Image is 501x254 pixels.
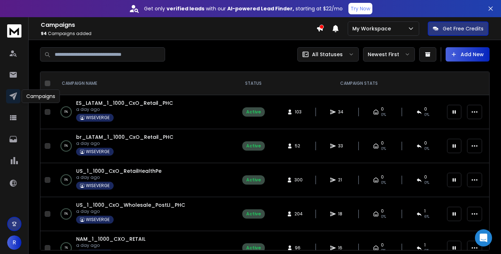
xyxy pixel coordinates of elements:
[351,5,370,12] p: Try Now
[424,146,429,152] span: 0 %
[424,112,429,118] span: 0 %
[246,143,261,149] div: Active
[76,209,185,214] p: a day ago
[381,180,386,186] span: 0%
[312,51,343,58] p: All Statuses
[424,208,426,214] span: 1
[76,235,145,243] a: NAM_1_1000_CXO_RETAIL
[424,180,429,186] span: 0 %
[76,107,173,112] p: a day ago
[424,140,427,146] span: 0
[338,143,345,149] span: 33
[64,176,68,184] p: 0 %
[381,248,386,254] span: 0%
[7,235,21,250] button: R
[381,174,384,180] span: 0
[64,142,68,150] p: 0 %
[53,95,232,129] td: 0%ES_LATAM_1_1000_CxO_Retail_PHCa day agoWISEVERGE
[295,143,302,149] span: 52
[295,109,302,115] span: 103
[424,174,427,180] span: 0
[76,99,173,107] a: ES_LATAM_1_1000_CxO_Retail_PHC
[424,242,426,248] span: 1
[446,47,490,62] button: Add New
[338,211,345,217] span: 18
[22,89,60,103] div: Campaigns
[86,115,110,121] p: WISEVERGE
[76,175,162,180] p: a day ago
[294,177,303,183] span: 300
[381,214,386,220] span: 0%
[53,197,232,231] td: 0%US_1_1000_CxO_Wholesale_PostLI_PHCa day agoWISEVERGE
[424,214,429,220] span: 6 %
[53,129,232,163] td: 0%br_LATAM_1_1000_CxO_Retail_PHCa day agoWISEVERGE
[86,217,110,223] p: WISEVERGE
[381,242,384,248] span: 0
[64,210,68,218] p: 0 %
[76,141,173,146] p: a day ago
[246,177,261,183] div: Active
[348,3,372,14] button: Try Now
[275,72,443,95] th: CAMPAIGN STATS
[86,183,110,189] p: WISEVERGE
[41,31,316,36] p: Campaigns added
[381,208,384,214] span: 0
[227,5,294,12] strong: AI-powered Lead Finder,
[381,140,384,146] span: 0
[381,112,386,118] span: 0%
[246,245,261,251] div: Active
[76,167,162,175] a: US_1_1000_CxO_RetailHealthPe
[76,201,185,209] a: US_1_1000_CxO_Wholesale_PostLI_PHC
[475,229,492,246] div: Open Intercom Messenger
[363,47,415,62] button: Newest First
[64,108,68,116] p: 0 %
[246,211,261,217] div: Active
[424,106,427,112] span: 0
[424,248,429,254] span: 6 %
[144,5,343,12] p: Get only with our starting at $22/mo
[338,177,345,183] span: 21
[41,21,316,29] h1: Campaigns
[443,25,483,32] p: Get Free Credits
[381,146,386,152] span: 0%
[294,211,303,217] span: 204
[428,21,488,36] button: Get Free Credits
[7,24,21,38] img: logo
[86,149,110,155] p: WISEVERGE
[53,72,232,95] th: CAMPAIGN NAME
[352,25,394,32] p: My Workspace
[76,133,173,141] a: br_LATAM_1_1000_CxO_Retail_PHC
[295,245,302,251] span: 96
[381,106,384,112] span: 0
[76,243,145,248] p: a day ago
[338,109,345,115] span: 34
[65,244,68,251] p: 1 %
[41,30,47,36] span: 94
[232,72,275,95] th: STATUS
[53,163,232,197] td: 0%US_1_1000_CxO_RetailHealthPea day agoWISEVERGE
[167,5,204,12] strong: verified leads
[246,109,261,115] div: Active
[338,245,345,251] span: 16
